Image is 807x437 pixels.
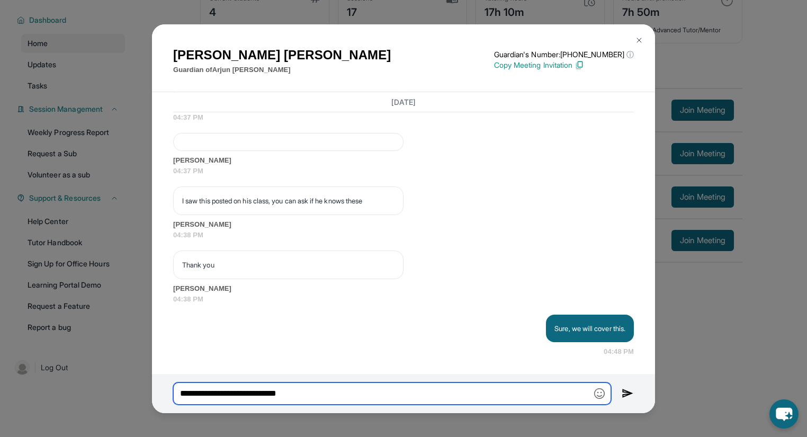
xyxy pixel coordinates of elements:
h3: [DATE] [173,96,634,107]
h1: [PERSON_NAME] [PERSON_NAME] [173,46,391,65]
span: [PERSON_NAME] [173,155,634,166]
span: ⓘ [626,49,634,60]
button: chat-button [769,399,799,429]
p: Thank you [182,260,394,270]
span: 04:38 PM [173,230,634,240]
img: Emoji [594,388,605,399]
p: Guardian of Arjun [PERSON_NAME] [173,65,391,75]
span: [PERSON_NAME] [173,283,634,294]
p: Guardian's Number: [PHONE_NUMBER] [494,49,634,60]
span: 04:37 PM [173,166,634,176]
p: Copy Meeting Invitation [494,60,634,70]
span: [PERSON_NAME] [173,219,634,230]
img: Send icon [622,387,634,400]
img: Copy Icon [575,60,584,70]
span: 04:37 PM [173,112,634,123]
span: 04:38 PM [173,294,634,305]
span: 04:48 PM [604,346,634,357]
img: Close Icon [635,36,643,44]
p: I saw this posted on his class, you can ask if he knows these [182,195,394,206]
p: Sure, we will cover this. [554,323,625,334]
